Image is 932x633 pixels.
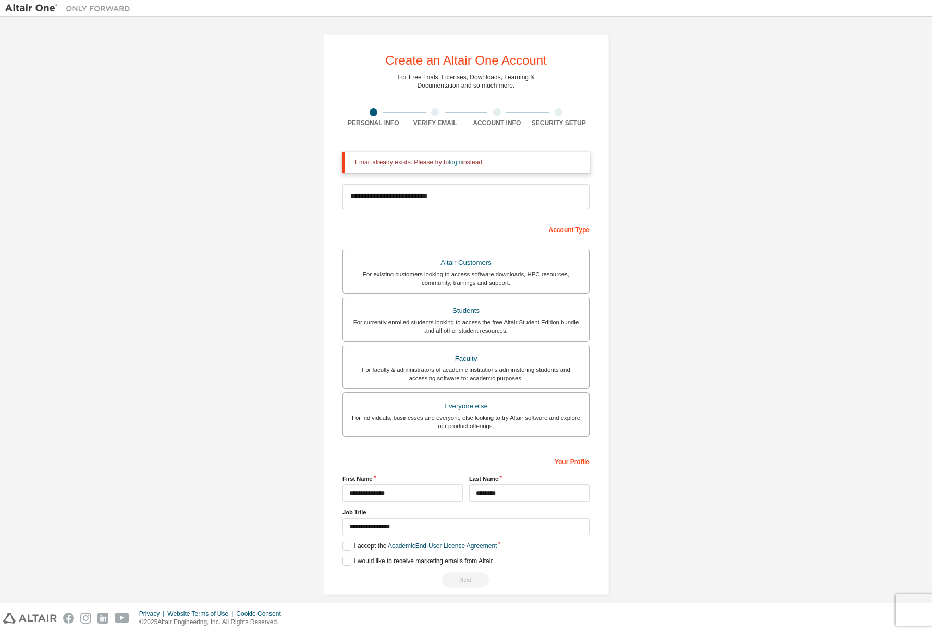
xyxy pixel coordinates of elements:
div: For faculty & administrators of academic institutions administering students and accessing softwa... [349,366,583,382]
label: Job Title [342,508,590,516]
div: Email already exists. Please try to instead. [355,158,581,166]
label: I accept the [342,542,497,551]
div: Privacy [139,610,167,618]
div: For existing customers looking to access software downloads, HPC resources, community, trainings ... [349,270,583,287]
div: Cookie Consent [236,610,287,618]
div: Account Type [342,221,590,237]
div: Everyone else [349,399,583,413]
label: First Name [342,474,463,483]
img: Altair One [5,3,136,14]
p: © 2025 Altair Engineering, Inc. All Rights Reserved. [139,618,287,627]
label: Last Name [469,474,590,483]
img: youtube.svg [115,613,130,624]
div: For currently enrolled students looking to access the free Altair Student Edition bundle and all ... [349,318,583,335]
a: login [449,159,462,166]
div: For individuals, businesses and everyone else looking to try Altair software and explore our prod... [349,413,583,430]
div: Altair Customers [349,255,583,270]
div: Verify Email [404,119,467,127]
a: Academic End-User License Agreement [388,542,497,550]
div: Email already exists [342,572,590,588]
img: linkedin.svg [97,613,108,624]
div: For Free Trials, Licenses, Downloads, Learning & Documentation and so much more. [398,73,535,90]
div: Faculty [349,351,583,366]
div: Security Setup [528,119,590,127]
img: altair_logo.svg [3,613,57,624]
div: Personal Info [342,119,404,127]
div: Website Terms of Use [167,610,236,618]
img: instagram.svg [80,613,91,624]
img: facebook.svg [63,613,74,624]
div: Create an Altair One Account [385,54,547,67]
div: Account Info [466,119,528,127]
div: Students [349,303,583,318]
div: Your Profile [342,453,590,469]
label: I would like to receive marketing emails from Altair [342,557,493,566]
